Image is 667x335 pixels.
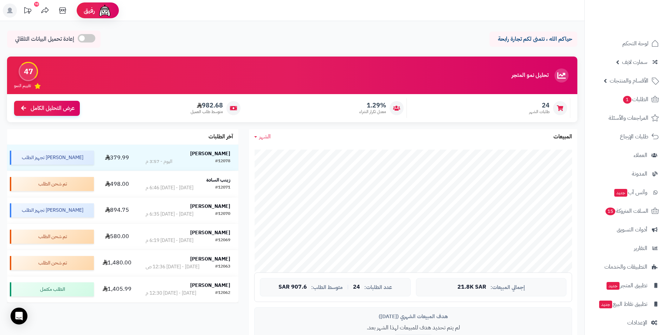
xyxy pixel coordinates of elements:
div: #12071 [215,184,230,191]
a: طلبات الإرجاع [589,128,663,145]
span: سمارت لايف [622,57,647,67]
a: تحديثات المنصة [19,4,36,19]
span: المراجعات والأسئلة [609,113,648,123]
div: تم شحن الطلب [10,177,94,191]
span: تقييم النمو [14,83,31,89]
span: 907.6 SAR [278,284,307,290]
a: تطبيق المتجرجديد [589,277,663,294]
span: التطبيقات والخدمات [604,262,647,272]
span: | [347,284,349,290]
span: تطبيق المتجر [606,281,647,290]
td: 498.00 [97,171,137,197]
span: 24 [353,284,360,290]
span: 1.29% [359,101,386,109]
div: [DATE] - [DATE] 12:30 م [146,290,196,297]
p: لم يتم تحديد هدف للمبيعات لهذا الشهر بعد. [260,324,566,332]
strong: [PERSON_NAME] [190,150,230,157]
span: رفيق [84,6,95,15]
span: العملاء [634,150,647,160]
span: المدونة [632,169,647,179]
span: وآتس آب [614,188,647,197]
span: متوسط الطلب: [311,284,343,290]
h3: آخر الطلبات [209,134,233,140]
strong: [PERSON_NAME] [190,282,230,289]
span: الطلبات [622,94,648,104]
span: معدل تكرار الشراء [359,109,386,115]
span: عدد الطلبات: [364,284,392,290]
span: عرض التحليل الكامل [31,104,75,112]
div: [DATE] - [DATE] 6:19 م [146,237,193,244]
a: أدوات التسويق [589,221,663,238]
span: الأقسام والمنتجات [610,76,648,86]
span: التقارير [634,243,647,253]
div: #12069 [215,237,230,244]
span: الإعدادات [627,318,647,328]
h3: المبيعات [553,134,572,140]
div: الطلب مكتمل [10,282,94,296]
a: العملاء [589,147,663,164]
div: تم شحن الطلب [10,230,94,244]
div: تم شحن الطلب [10,256,94,270]
td: 1,405.99 [97,276,137,302]
a: الطلبات1 [589,91,663,108]
a: لوحة التحكم [589,35,663,52]
td: 580.00 [97,224,137,250]
a: عرض التحليل الكامل [14,101,80,116]
a: المراجعات والأسئلة [589,110,663,126]
span: لوحة التحكم [622,39,648,48]
span: أدوات التسويق [617,225,647,235]
strong: [PERSON_NAME] [190,229,230,236]
span: 24 [529,101,550,109]
a: الإعدادات [589,314,663,331]
td: 1,480.00 [97,250,137,276]
span: طلبات الإرجاع [620,132,648,142]
span: 15 [605,208,615,215]
div: [DATE] - [DATE] 6:35 م [146,211,193,218]
div: #12078 [215,158,230,165]
a: التقارير [589,240,663,257]
div: #12062 [215,290,230,297]
strong: زينب السادة [206,176,230,184]
a: الشهر [254,133,271,141]
strong: [PERSON_NAME] [190,255,230,263]
span: إعادة تحميل البيانات التلقائي [15,35,74,43]
span: الشهر [259,132,271,141]
div: [PERSON_NAME] تجهيز الطلب [10,203,94,217]
strong: [PERSON_NAME] [190,203,230,210]
td: 894.75 [97,197,137,223]
span: متوسط طلب العميل [191,109,223,115]
span: السلات المتروكة [605,206,648,216]
div: هدف المبيعات الشهري ([DATE]) [260,313,566,320]
a: المدونة [589,165,663,182]
div: 10 [34,2,39,7]
div: #12063 [215,263,230,270]
td: 379.99 [97,145,137,171]
span: إجمالي المبيعات: [490,284,525,290]
div: [PERSON_NAME] تجهيز الطلب [10,151,94,165]
div: اليوم - 3:57 م [146,158,172,165]
span: جديد [599,301,612,308]
a: تطبيق نقاط البيعجديد [589,296,663,313]
div: [DATE] - [DATE] 12:36 ص [146,263,199,270]
span: جديد [614,189,627,197]
p: حياكم الله ، نتمنى لكم تجارة رابحة [495,35,572,43]
span: 982.68 [191,101,223,109]
img: ai-face.png [98,4,112,18]
span: تطبيق نقاط البيع [598,299,647,309]
div: Open Intercom Messenger [11,308,27,324]
span: 1 [623,96,631,104]
div: [DATE] - [DATE] 6:46 م [146,184,193,191]
div: #12070 [215,211,230,218]
a: السلات المتروكة15 [589,203,663,219]
span: جديد [607,282,620,290]
span: 21.8K SAR [457,284,486,290]
h3: تحليل نمو المتجر [512,72,549,79]
a: وآتس آبجديد [589,184,663,201]
a: التطبيقات والخدمات [589,258,663,275]
span: طلبات الشهر [529,109,550,115]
